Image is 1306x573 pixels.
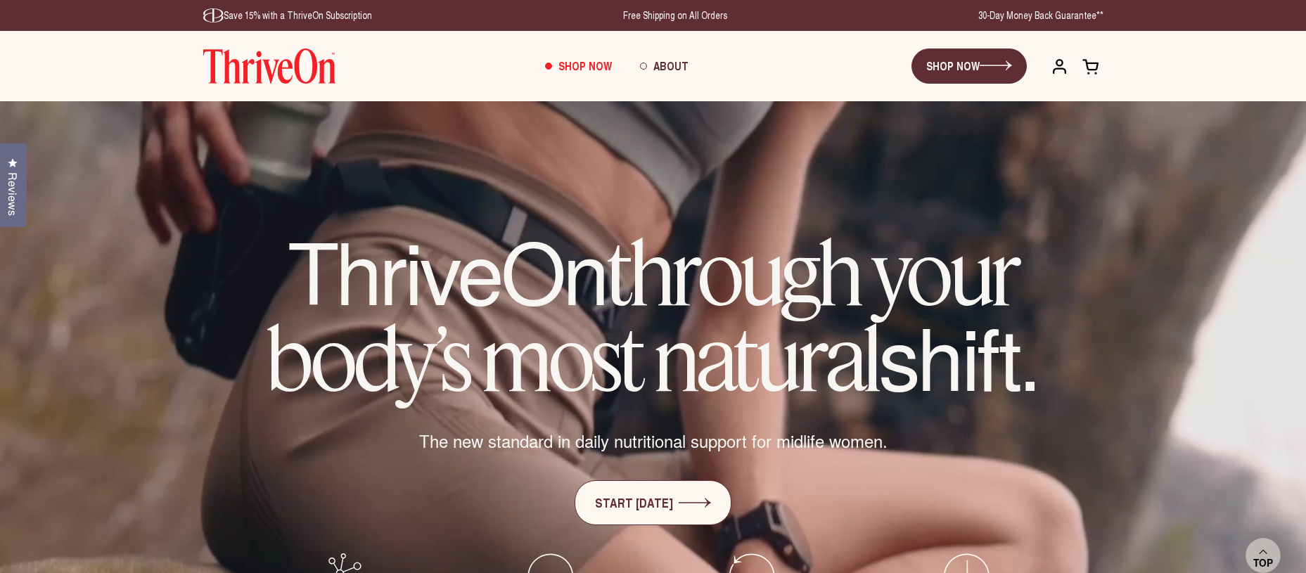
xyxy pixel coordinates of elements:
a: START [DATE] [575,480,731,525]
span: The new standard in daily nutritional support for midlife women. [419,429,888,453]
span: About [653,58,689,74]
a: About [626,47,703,85]
p: 30-Day Money Back Guarantee** [978,8,1103,22]
span: Top [1253,557,1273,569]
span: Shop Now [558,58,612,74]
span: Reviews [4,172,22,216]
em: through your body’s most natural [267,220,1018,413]
a: Shop Now [531,47,626,85]
h1: ThriveOn shift. [231,228,1075,401]
p: Save 15% with a ThriveOn Subscription [203,8,372,22]
a: SHOP NOW [911,49,1027,84]
p: Free Shipping on All Orders [623,8,727,22]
